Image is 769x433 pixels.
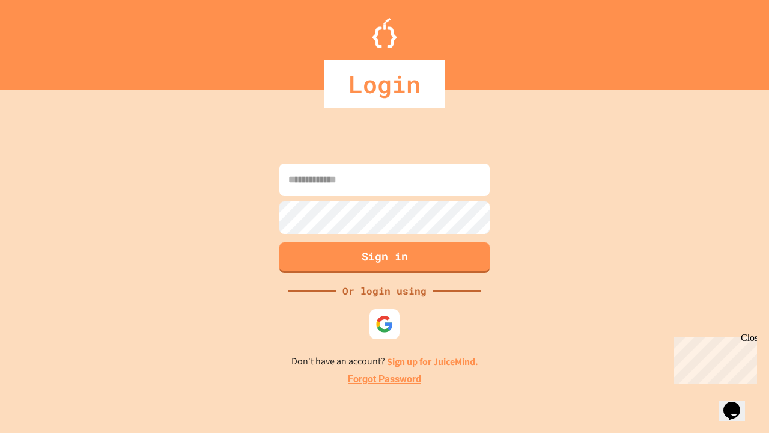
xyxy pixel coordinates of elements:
iframe: chat widget [669,333,757,384]
a: Forgot Password [348,372,421,387]
iframe: chat widget [719,385,757,421]
div: Login [324,60,445,108]
button: Sign in [279,242,490,273]
p: Don't have an account? [291,354,478,369]
img: google-icon.svg [375,315,394,333]
img: Logo.svg [372,18,397,48]
div: Chat with us now!Close [5,5,83,76]
a: Sign up for JuiceMind. [387,355,478,368]
div: Or login using [336,284,433,298]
